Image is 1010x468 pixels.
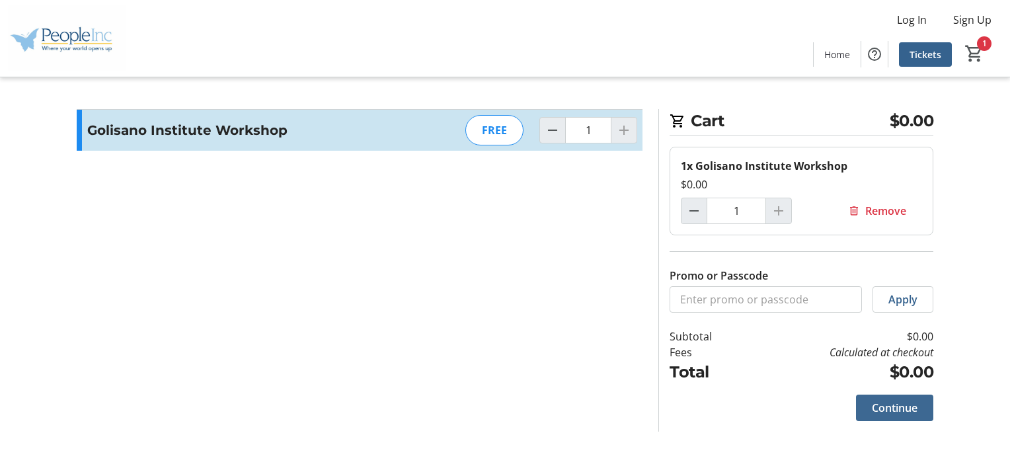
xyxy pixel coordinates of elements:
td: Calculated at checkout [746,344,933,360]
span: $0.00 [890,109,934,133]
input: Enter promo or passcode [670,286,862,313]
button: Continue [856,395,933,421]
label: Promo or Passcode [670,268,768,284]
span: Home [824,48,850,61]
a: Tickets [899,42,952,67]
h3: Golisano Institute Workshop [87,120,376,140]
button: Log In [886,9,937,30]
button: Cart [962,42,986,65]
span: Continue [872,400,917,416]
td: $0.00 [746,329,933,344]
button: Apply [873,286,933,313]
td: $0.00 [746,360,933,384]
td: Total [670,360,746,384]
button: Decrement by one [540,118,565,143]
button: Sign Up [943,9,1002,30]
input: Golisano Institute Workshop Quantity [707,198,766,224]
span: Apply [888,292,917,307]
button: Help [861,41,888,67]
img: People Inc.'s Logo [8,5,126,71]
button: Remove [832,198,922,224]
button: Decrement by one [681,198,707,223]
span: Log In [897,12,927,28]
td: Subtotal [670,329,746,344]
input: Golisano Institute Workshop Quantity [565,117,611,143]
div: 1x Golisano Institute Workshop [681,158,922,174]
div: $0.00 [681,176,922,192]
h2: Cart [670,109,933,136]
span: Remove [865,203,906,219]
div: FREE [465,115,524,145]
td: Fees [670,344,746,360]
a: Home [814,42,861,67]
span: Tickets [910,48,941,61]
span: Sign Up [953,12,991,28]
